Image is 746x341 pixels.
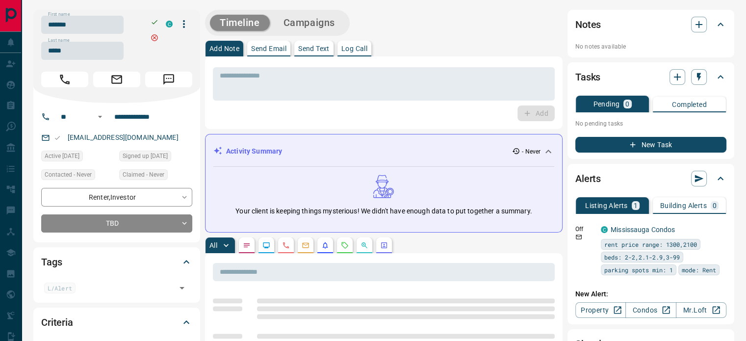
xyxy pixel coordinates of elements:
svg: Emails [302,241,309,249]
p: Send Text [298,45,330,52]
h2: Tags [41,254,62,270]
div: Notes [575,13,726,36]
span: Claimed - Never [123,170,164,180]
p: Activity Summary [226,146,282,157]
div: Activity Summary- Never [213,142,554,160]
p: 0 [625,101,629,107]
svg: Agent Actions [380,241,388,249]
p: All [209,242,217,249]
label: Last name [48,37,70,44]
h2: Criteria [41,315,73,330]
svg: Lead Browsing Activity [262,241,270,249]
div: Criteria [41,311,192,334]
svg: Notes [243,241,251,249]
p: Off [575,225,595,234]
p: New Alert: [575,289,726,299]
button: New Task [575,137,726,153]
div: Mon Nov 06 2023 [41,151,114,164]
a: [EMAIL_ADDRESS][DOMAIN_NAME] [68,133,179,141]
div: TBD [41,214,192,233]
p: No pending tasks [575,116,726,131]
a: Mr.Loft [676,302,726,318]
span: Contacted - Never [45,170,92,180]
h2: Notes [575,17,601,32]
span: beds: 2-2,2.1-2.9,3-99 [604,252,680,262]
p: Your client is keeping things mysterious! We didn't have enough data to put together a summary. [235,206,532,216]
span: rent price range: 1300,2100 [604,239,697,249]
svg: Opportunities [360,241,368,249]
span: mode: Rent [682,265,716,275]
span: Call [41,72,88,87]
div: Alerts [575,167,726,190]
p: Building Alerts [660,202,707,209]
div: Fri Apr 13 2018 [119,151,192,164]
h2: Tasks [575,69,600,85]
div: condos.ca [166,21,173,27]
p: Add Note [209,45,239,52]
p: 1 [634,202,638,209]
button: Open [175,281,189,295]
p: - Never [522,147,540,156]
svg: Email [575,234,582,240]
svg: Listing Alerts [321,241,329,249]
button: Timeline [210,15,270,31]
span: Email [93,72,140,87]
svg: Calls [282,241,290,249]
a: Condos [625,302,676,318]
p: 0 [713,202,717,209]
p: Listing Alerts [585,202,628,209]
svg: Requests [341,241,349,249]
div: Renter , Investor [41,188,192,206]
svg: Email Valid [54,134,61,141]
div: condos.ca [601,226,608,233]
div: Tasks [575,65,726,89]
p: Log Call [341,45,367,52]
p: No notes available [575,42,726,51]
span: Message [145,72,192,87]
label: First name [48,11,70,18]
p: Send Email [251,45,286,52]
div: Tags [41,250,192,274]
span: Active [DATE] [45,151,79,161]
button: Open [94,111,106,123]
a: Mississauga Condos [611,226,675,234]
span: Signed up [DATE] [123,151,168,161]
a: Property [575,302,626,318]
button: Campaigns [274,15,345,31]
span: parking spots min: 1 [604,265,673,275]
p: Completed [672,101,707,108]
h2: Alerts [575,171,601,186]
p: Pending [593,101,619,107]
